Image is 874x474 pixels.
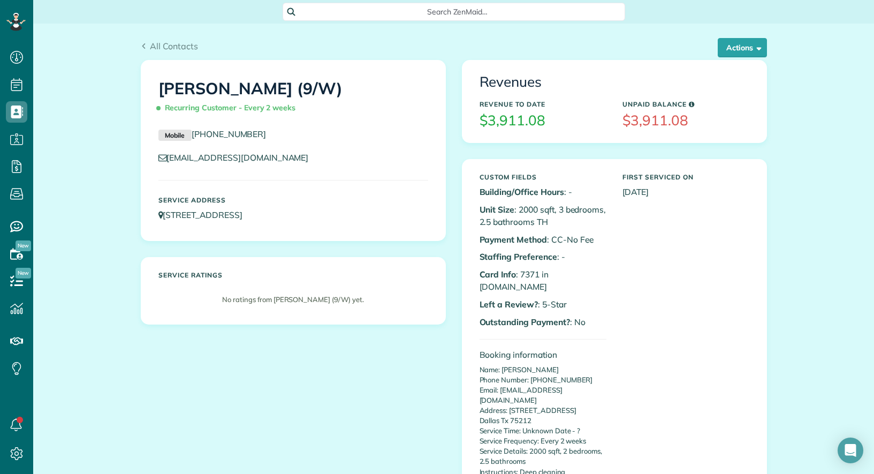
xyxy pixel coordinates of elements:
span: New [16,240,31,251]
h4: Booking information [480,350,606,359]
h5: Service ratings [158,272,428,279]
h5: Revenue to Date [480,101,606,108]
h5: Custom Fields [480,174,606,180]
button: Actions [718,38,767,57]
span: New [16,268,31,279]
p: : No [480,316,606,328]
a: [STREET_ADDRESS] [158,209,253,220]
h5: Service Address [158,197,428,204]
div: Open Intercom Messenger [838,438,863,463]
b: Card Info [480,269,516,280]
h3: $3,911.08 [480,113,606,129]
h3: Revenues [480,74,749,90]
small: Mobile [158,130,192,141]
span: Recurring Customer - Every 2 weeks [158,99,300,117]
p: : 7371 in [DOMAIN_NAME] [480,268,606,293]
a: Mobile[PHONE_NUMBER] [158,129,267,139]
b: Outstanding Payment? [480,317,570,327]
p: No ratings from [PERSON_NAME] (9/W) yet. [164,295,423,305]
b: Left a Review? [480,299,538,310]
b: Unit Size [480,204,515,215]
h3: $3,911.08 [622,113,749,129]
a: All Contacts [141,40,199,52]
a: [EMAIL_ADDRESS][DOMAIN_NAME] [158,152,319,163]
span: All Contacts [150,41,198,51]
h5: Unpaid Balance [622,101,749,108]
p: : - [480,186,606,198]
p: [DATE] [622,186,749,198]
h5: First Serviced On [622,174,749,180]
b: Building/Office Hours [480,186,564,197]
p: : 2000 sqft, 3 bedrooms, 2.5 bathrooms TH [480,204,606,228]
p: : CC-No Fee [480,234,606,246]
h1: [PERSON_NAME] (9/W) [158,80,428,117]
p: : - [480,251,606,263]
b: Staffing Preference [480,251,557,262]
p: : 5-Star [480,298,606,311]
b: Payment Method [480,234,547,245]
